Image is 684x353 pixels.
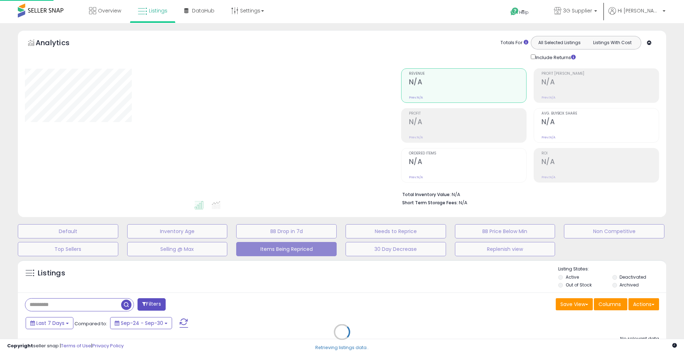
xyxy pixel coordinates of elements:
small: Prev: N/A [541,135,555,139]
h2: N/A [409,78,526,88]
span: Revenue [409,72,526,76]
i: Get Help [510,7,519,16]
small: Prev: N/A [409,135,423,139]
span: Avg. Buybox Share [541,112,659,116]
h2: N/A [409,158,526,167]
h2: N/A [541,158,659,167]
li: N/A [402,190,654,198]
small: Prev: N/A [541,175,555,179]
button: Selling @ Max [127,242,228,256]
small: Prev: N/A [409,95,423,100]
span: Profit [PERSON_NAME] [541,72,659,76]
button: Listings With Cost [586,38,639,47]
button: Default [18,224,118,238]
b: Short Term Storage Fees: [402,200,458,206]
span: Overview [98,7,121,14]
div: Include Returns [525,53,584,61]
button: Inventory Age [127,224,228,238]
span: Help [519,9,529,15]
button: 30 Day Decrease [346,242,446,256]
span: Listings [149,7,167,14]
button: BB Drop in 7d [236,224,337,238]
small: Prev: N/A [409,175,423,179]
div: Retrieving listings data.. [315,344,369,351]
button: BB Price Below Min [455,224,555,238]
a: Hi [PERSON_NAME] [608,7,665,23]
button: Non Competitive [564,224,664,238]
button: Top Sellers [18,242,118,256]
span: N/A [459,199,467,206]
button: Needs to Reprice [346,224,446,238]
div: Totals For [501,39,528,46]
button: Items Being Repriced [236,242,337,256]
a: Help [505,2,543,23]
h5: Analytics [36,38,83,49]
span: DataHub [192,7,214,14]
h2: N/A [541,118,659,127]
strong: Copyright [7,342,33,349]
button: All Selected Listings [533,38,586,47]
div: seller snap | | [7,343,124,349]
h2: N/A [541,78,659,88]
small: Prev: N/A [541,95,555,100]
span: Profit [409,112,526,116]
h2: N/A [409,118,526,127]
span: 3G Supplier [563,7,592,14]
span: ROI [541,152,659,156]
span: Hi [PERSON_NAME] [618,7,660,14]
button: Replenish view [455,242,555,256]
b: Total Inventory Value: [402,191,451,197]
span: Ordered Items [409,152,526,156]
